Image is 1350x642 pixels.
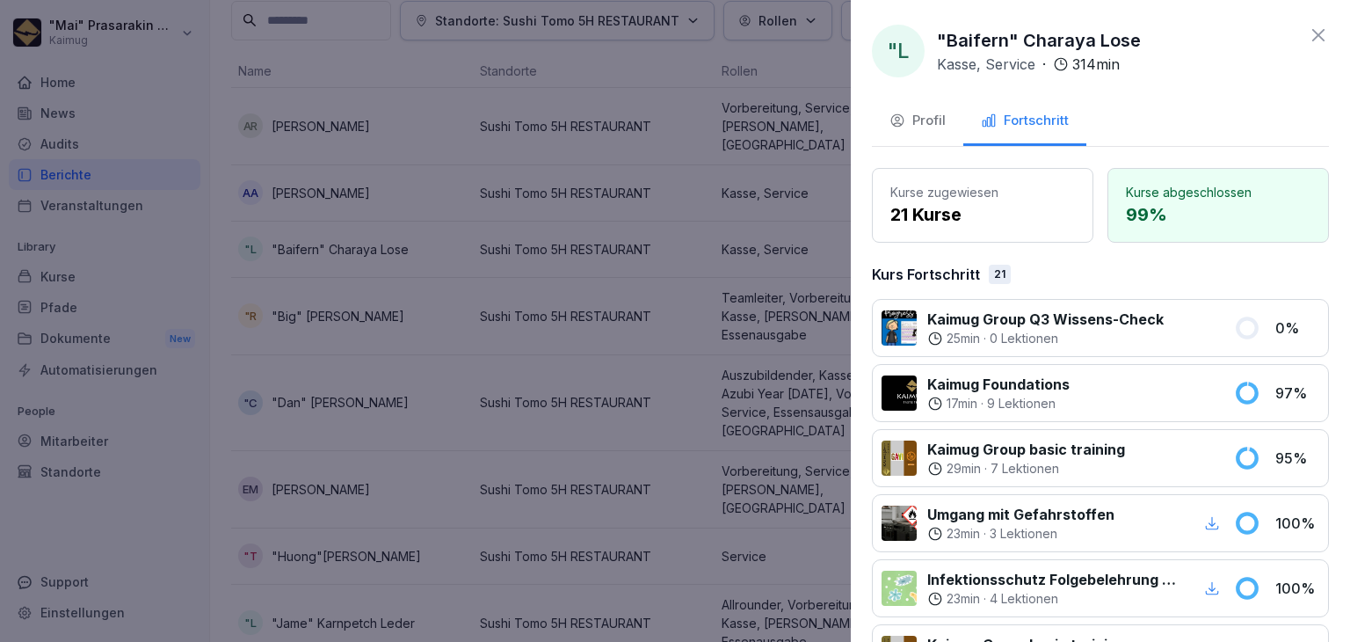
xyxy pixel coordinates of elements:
p: Infektionsschutz Folgebelehrung (nach §43 IfSG) [927,569,1179,590]
p: "Baifern" Charaya Lose [937,27,1141,54]
p: 0 % [1275,317,1319,339]
div: 21 [989,265,1011,284]
button: Profil [872,98,963,146]
p: 100 % [1275,578,1319,599]
p: 100 % [1275,513,1319,534]
p: 9 Lektionen [987,395,1056,412]
div: Fortschritt [981,111,1069,131]
div: · [927,395,1070,412]
button: Fortschritt [963,98,1086,146]
p: Kurs Fortschritt [872,264,980,285]
p: 21 Kurse [890,201,1075,228]
p: 4 Lektionen [990,590,1058,608]
p: 95 % [1275,448,1319,469]
p: 99 % [1126,201,1310,228]
div: · [937,54,1120,75]
div: "L [872,25,925,77]
p: 0 Lektionen [990,330,1058,347]
p: 17 min [947,395,977,412]
p: 314 min [1072,54,1120,75]
p: 29 min [947,460,981,478]
div: · [927,330,1164,347]
p: 7 Lektionen [991,460,1059,478]
p: 23 min [947,525,980,543]
p: Umgang mit Gefahrstoffen [927,504,1114,525]
p: 97 % [1275,383,1319,404]
p: Kaimug Group Q3 Wissens-Check [927,309,1164,330]
div: Profil [889,111,946,131]
p: Kaimug Group basic training [927,439,1125,460]
p: 23 min [947,590,980,608]
p: 25 min [947,330,980,347]
p: 3 Lektionen [990,525,1057,543]
p: Kaimug Foundations [927,374,1070,395]
div: · [927,525,1114,543]
p: Kurse abgeschlossen [1126,183,1310,201]
div: · [927,590,1179,608]
p: Kurse zugewiesen [890,183,1075,201]
p: Kasse, Service [937,54,1035,75]
div: · [927,460,1125,478]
